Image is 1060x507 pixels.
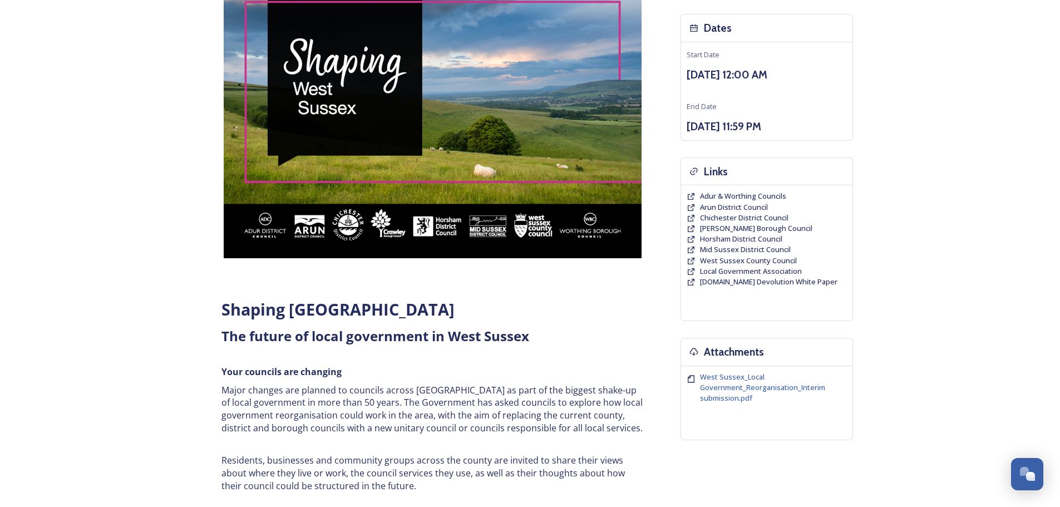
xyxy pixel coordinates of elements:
span: Local Government Association [700,266,802,276]
span: Start Date [687,50,719,60]
a: Chichester District Council [700,213,788,223]
a: West Sussex County Council [700,255,797,266]
p: Major changes are planned to councils across [GEOGRAPHIC_DATA] as part of the biggest shake-up of... [221,384,644,435]
a: Adur & Worthing Councils [700,191,786,201]
h3: [DATE] 12:00 AM [687,67,847,83]
h3: Links [704,164,728,180]
a: Local Government Association [700,266,802,277]
a: Arun District Council [700,202,768,213]
strong: Your councils are changing [221,366,342,378]
span: Mid Sussex District Council [700,244,791,254]
span: West Sussex_Local Government_Reorganisation_Interim submission.pdf [700,372,825,403]
a: Mid Sussex District Council [700,244,791,255]
strong: The future of local government in West Sussex [221,327,529,345]
a: [PERSON_NAME] Borough Council [700,223,812,234]
span: End Date [687,101,717,111]
h3: [DATE] 11:59 PM [687,119,847,135]
span: [PERSON_NAME] Borough Council [700,223,812,233]
span: Arun District Council [700,202,768,212]
span: West Sussex County Council [700,255,797,265]
strong: Shaping [GEOGRAPHIC_DATA] [221,298,455,320]
p: Residents, businesses and community groups across the county are invited to share their views abo... [221,454,644,492]
a: Horsham District Council [700,234,782,244]
h3: Attachments [704,344,764,360]
h3: Dates [704,20,732,36]
a: [DOMAIN_NAME] Devolution White Paper [700,277,837,287]
button: Open Chat [1011,458,1043,490]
